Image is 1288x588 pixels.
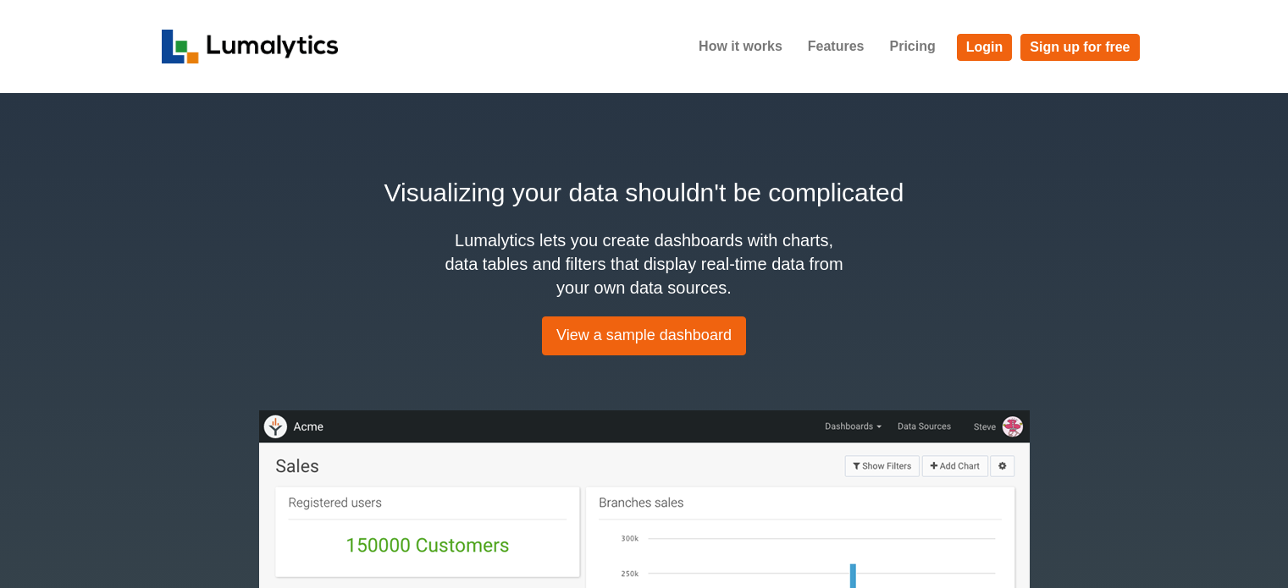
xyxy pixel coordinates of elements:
a: Sign up for free [1020,34,1139,61]
h2: Visualizing your data shouldn't be complicated [162,173,1127,212]
a: How it works [686,25,795,68]
a: Pricing [876,25,948,68]
a: Login [957,34,1013,61]
img: logo_v2-f34f87db3d4d9f5311d6c47995059ad6168825a3e1eb260e01c8041e89355404.png [162,30,339,63]
a: Features [795,25,877,68]
h4: Lumalytics lets you create dashboards with charts, data tables and filters that display real-time... [441,228,848,299]
a: View a sample dashboard [542,316,746,355]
